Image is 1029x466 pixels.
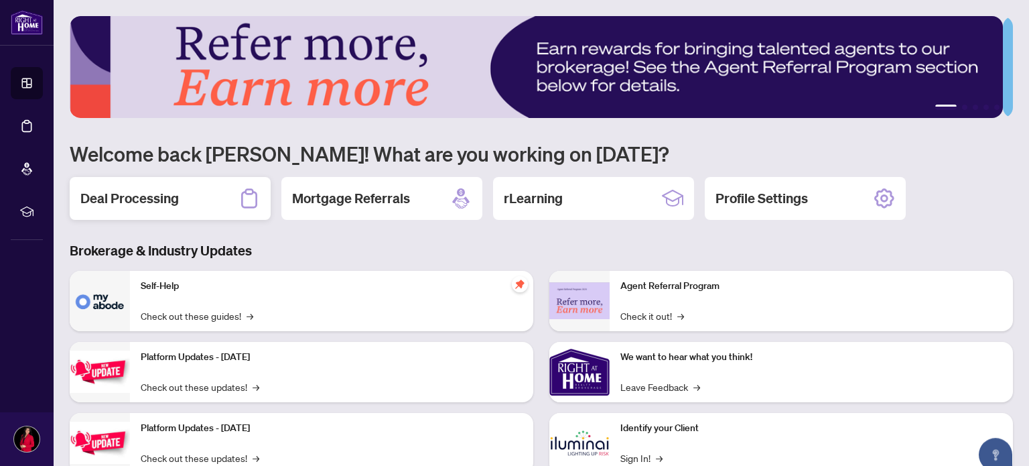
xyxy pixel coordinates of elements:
[70,141,1013,166] h1: Welcome back [PERSON_NAME]! What are you working on [DATE]?
[504,189,563,208] h2: rLearning
[141,451,259,465] a: Check out these updates!→
[14,426,40,452] img: Profile Icon
[975,419,1016,459] button: Open asap
[549,282,610,319] img: Agent Referral Program
[70,271,130,331] img: Self-Help
[693,380,700,394] span: →
[70,351,130,393] img: Platform Updates - July 21, 2025
[141,279,523,294] p: Self-Help
[253,451,259,465] span: →
[620,380,700,394] a: Leave Feedback→
[11,10,43,35] img: logo
[141,380,259,394] a: Check out these updates!→
[549,342,610,402] img: We want to hear what you think!
[973,105,978,110] button: 3
[292,189,410,208] h2: Mortgage Referrals
[677,308,684,323] span: →
[247,308,253,323] span: →
[962,105,967,110] button: 2
[141,421,523,436] p: Platform Updates - [DATE]
[70,241,1013,260] h3: Brokerage & Industry Updates
[620,350,1002,365] p: We want to hear what you think!
[715,189,808,208] h2: Profile Settings
[656,451,663,465] span: →
[70,422,130,464] img: Platform Updates - July 8, 2025
[80,189,179,208] h2: Deal Processing
[620,279,1002,294] p: Agent Referral Program
[70,16,1003,118] img: Slide 0
[141,308,253,323] a: Check out these guides!→
[620,308,684,323] a: Check it out!→
[994,105,1000,110] button: 5
[935,105,957,110] button: 1
[253,380,259,394] span: →
[983,105,989,110] button: 4
[620,451,663,465] a: Sign In!→
[141,350,523,365] p: Platform Updates - [DATE]
[512,276,528,292] span: pushpin
[620,421,1002,436] p: Identify your Client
